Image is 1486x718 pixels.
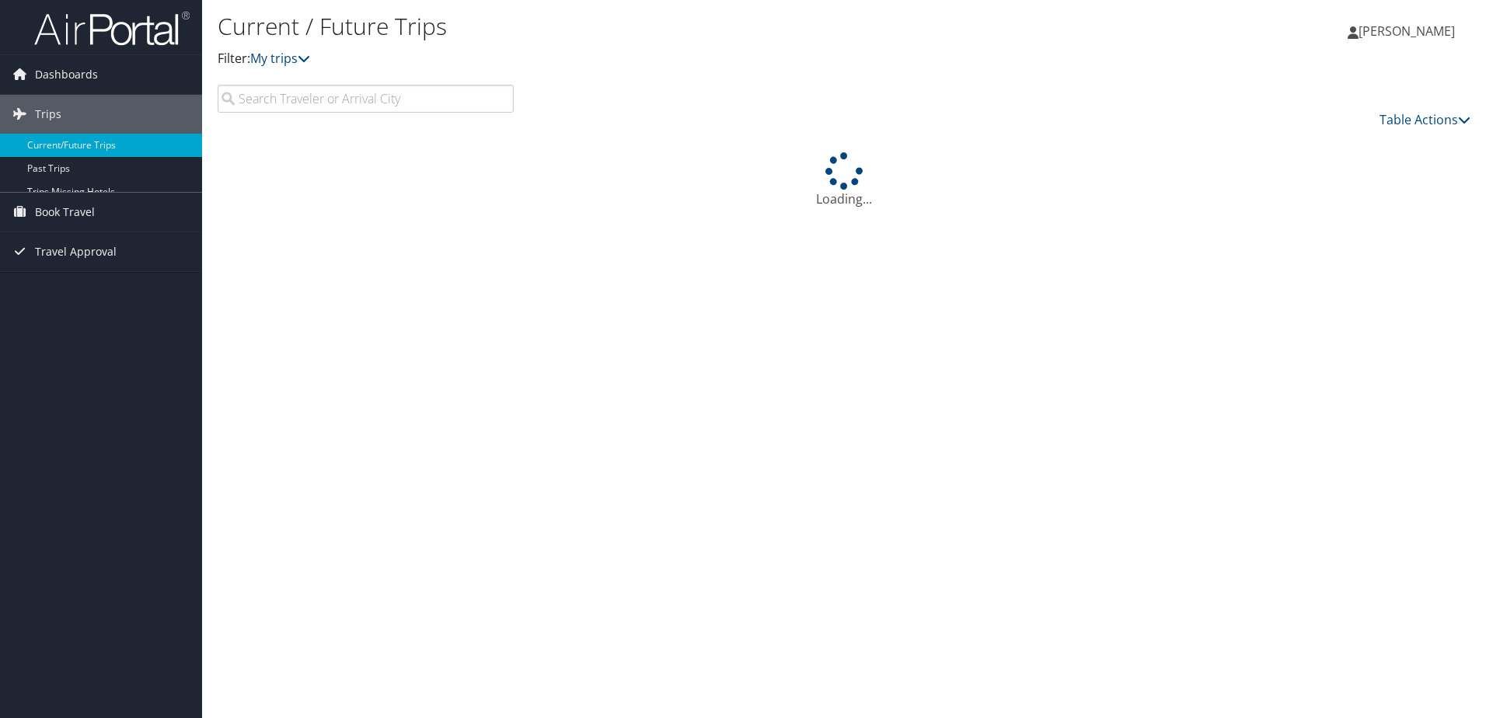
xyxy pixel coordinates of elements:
a: Table Actions [1380,111,1470,128]
a: [PERSON_NAME] [1348,8,1470,54]
span: Dashboards [35,55,98,94]
span: Book Travel [35,193,95,232]
div: Loading... [218,152,1470,208]
span: [PERSON_NAME] [1359,23,1455,40]
input: Search Traveler or Arrival City [218,85,514,113]
img: airportal-logo.png [34,10,190,47]
p: Filter: [218,49,1053,69]
h1: Current / Future Trips [218,10,1053,43]
span: Trips [35,95,61,134]
span: Travel Approval [35,232,117,271]
a: My trips [250,50,310,67]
